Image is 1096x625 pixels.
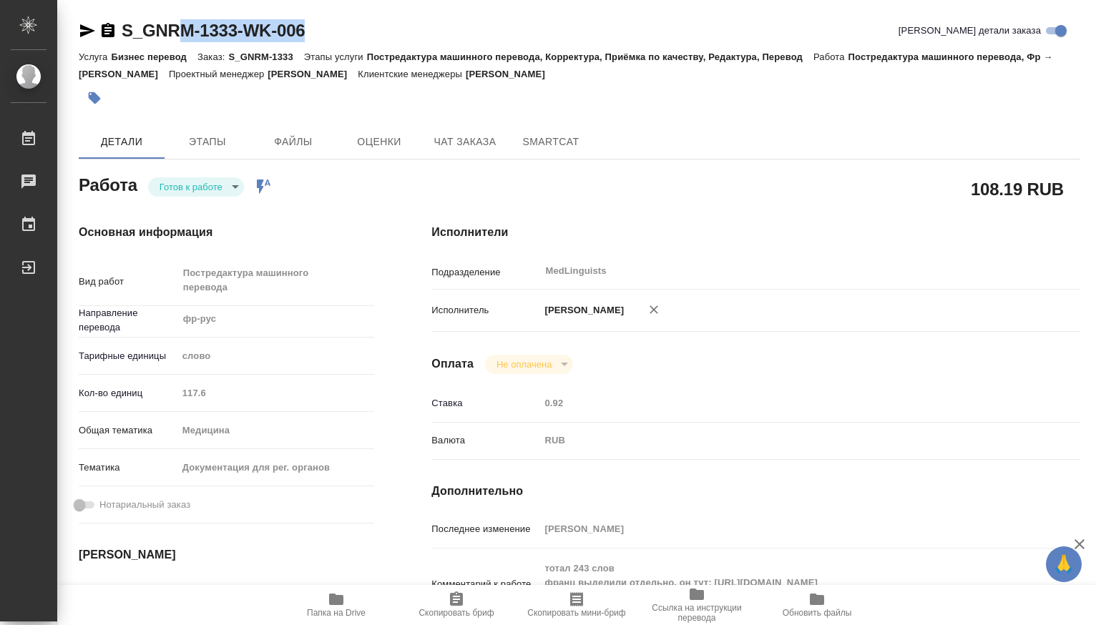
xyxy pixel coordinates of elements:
[466,69,556,79] p: [PERSON_NAME]
[177,418,375,443] div: Медицина
[431,483,1080,500] h4: Дополнительно
[539,518,1026,539] input: Пустое поле
[307,608,366,618] span: Папка на Drive
[638,294,670,325] button: Удалить исполнителя
[431,133,499,151] span: Чат заказа
[539,393,1026,413] input: Пустое поле
[527,608,625,618] span: Скопировать мини-бриф
[539,303,624,318] p: [PERSON_NAME]
[173,133,242,151] span: Этапы
[517,585,637,625] button: Скопировать мини-бриф
[111,51,197,62] p: Бизнес перевод
[367,51,813,62] p: Постредактура машинного перевода, Корректура, Приёмка по качеству, Редактура, Перевод
[304,51,367,62] p: Этапы услуги
[1046,546,1082,582] button: 🙏
[268,69,358,79] p: [PERSON_NAME]
[79,82,110,114] button: Добавить тэг
[148,177,244,197] div: Готов к работе
[79,51,111,62] p: Услуга
[431,303,539,318] p: Исполнитель
[177,456,375,480] div: Документация для рег. органов
[177,583,303,604] input: Пустое поле
[539,556,1026,609] textarea: тотал 243 слов франц выделили отдельно, он тут: [URL][DOMAIN_NAME] Перевод в СК
[485,355,573,374] div: Готов к работе
[79,386,177,400] p: Кол-во единиц
[431,577,539,591] p: Комментарий к работе
[79,275,177,289] p: Вид работ
[79,349,177,363] p: Тарифные единицы
[169,69,268,79] p: Проектный менеджер
[99,22,117,39] button: Скопировать ссылку
[177,344,375,368] div: слово
[1052,549,1076,579] span: 🙏
[197,51,228,62] p: Заказ:
[419,608,494,618] span: Скопировать бриф
[431,265,539,280] p: Подразделение
[431,433,539,448] p: Валюта
[345,133,414,151] span: Оценки
[79,224,374,241] h4: Основная информация
[757,585,877,625] button: Обновить файлы
[783,608,852,618] span: Обновить файлы
[259,133,328,151] span: Файлы
[79,423,177,438] p: Общая тематика
[155,181,227,193] button: Готов к работе
[358,69,466,79] p: Клиентские менеджеры
[492,358,556,370] button: Не оплачена
[79,171,137,197] h2: Работа
[122,21,305,40] a: S_GNRM-1333-WK-006
[539,428,1026,453] div: RUB
[99,498,190,512] span: Нотариальный заказ
[899,24,1041,38] span: [PERSON_NAME] детали заказа
[177,383,375,403] input: Пустое поле
[637,585,757,625] button: Ссылка на инструкции перевода
[813,51,848,62] p: Работа
[79,461,177,475] p: Тематика
[517,133,585,151] span: SmartCat
[79,546,374,564] h4: [PERSON_NAME]
[228,51,303,62] p: S_GNRM-1333
[87,133,156,151] span: Детали
[431,355,474,373] h4: Оплата
[276,585,396,625] button: Папка на Drive
[396,585,517,625] button: Скопировать бриф
[431,396,539,410] p: Ставка
[79,306,177,335] p: Направление перевода
[79,22,96,39] button: Скопировать ссылку для ЯМессенджера
[971,177,1064,201] h2: 108.19 RUB
[431,522,539,536] p: Последнее изменение
[645,603,748,623] span: Ссылка на инструкции перевода
[431,224,1080,241] h4: Исполнители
